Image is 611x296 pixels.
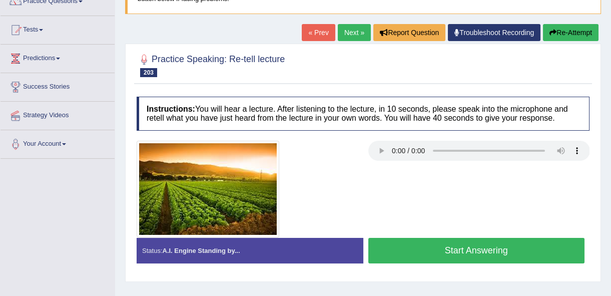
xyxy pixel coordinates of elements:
a: Next » [338,24,371,41]
a: Your Account [1,130,115,155]
h4: You will hear a lecture. After listening to the lecture, in 10 seconds, please speak into the mic... [137,97,589,130]
span: 203 [140,68,157,77]
div: Status: [137,238,363,263]
button: Start Answering [368,238,585,263]
a: Success Stories [1,73,115,98]
strong: A.I. Engine Standing by... [162,247,240,254]
a: Tests [1,16,115,41]
a: Strategy Videos [1,102,115,127]
a: Troubleshoot Recording [448,24,540,41]
h2: Practice Speaking: Re-tell lecture [137,52,285,77]
a: Predictions [1,45,115,70]
button: Report Question [373,24,445,41]
button: Re-Attempt [543,24,598,41]
a: « Prev [302,24,335,41]
b: Instructions: [147,105,195,113]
